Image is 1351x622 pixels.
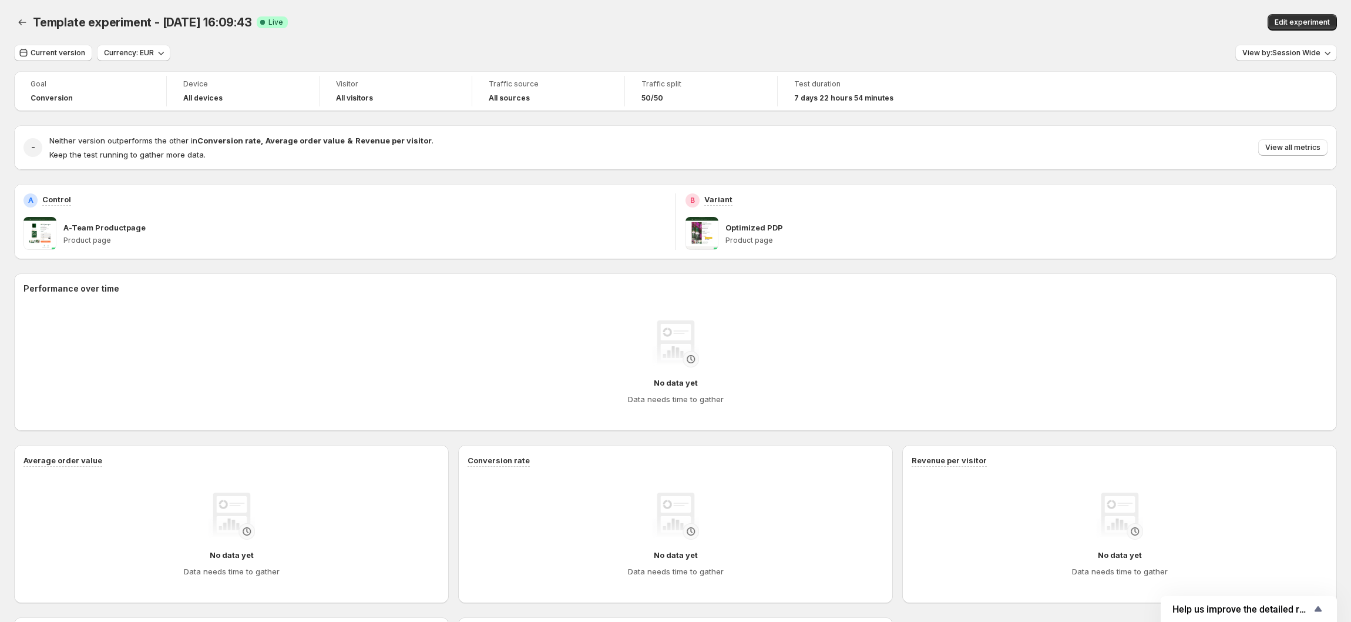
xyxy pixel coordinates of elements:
[355,136,432,145] strong: Revenue per visitor
[489,79,608,89] span: Traffic source
[266,136,345,145] strong: Average order value
[268,18,283,27] span: Live
[1268,14,1337,31] button: Edit experiment
[31,142,35,153] h2: -
[652,493,699,540] img: No data yet
[31,93,73,103] span: Conversion
[794,93,893,103] span: 7 days 22 hours 54 minutes
[49,136,433,145] span: Neither version outperforms the other in .
[628,566,724,577] h4: Data needs time to gather
[489,78,608,104] a: Traffic sourceAll sources
[183,79,303,89] span: Device
[704,193,732,205] p: Variant
[49,150,206,159] span: Keep the test running to gather more data.
[641,79,761,89] span: Traffic split
[210,549,254,561] h4: No data yet
[336,93,373,103] h4: All visitors
[1172,602,1325,616] button: Show survey - Help us improve the detailed report for A/B campaigns
[1275,18,1330,27] span: Edit experiment
[336,79,455,89] span: Visitor
[97,45,170,61] button: Currency: EUR
[31,48,85,58] span: Current version
[31,79,150,89] span: Goal
[489,93,530,103] h4: All sources
[14,45,92,61] button: Current version
[23,454,102,466] h3: Average order value
[208,493,255,540] img: No data yet
[725,236,1328,245] p: Product page
[1098,549,1142,561] h4: No data yet
[468,454,530,466] h3: Conversion rate
[652,320,699,367] img: No data yet
[1242,48,1320,58] span: View by: Session Wide
[31,78,150,104] a: GoalConversion
[794,78,914,104] a: Test duration7 days 22 hours 54 minutes
[42,193,71,205] p: Control
[63,236,666,245] p: Product page
[628,393,724,405] h4: Data needs time to gather
[912,454,987,466] h3: Revenue per visitor
[184,566,280,577] h4: Data needs time to gather
[33,15,252,29] span: Template experiment - [DATE] 16:09:43
[641,78,761,104] a: Traffic split50/50
[28,196,33,205] h2: A
[1072,566,1168,577] h4: Data needs time to gather
[690,196,695,205] h2: B
[197,136,261,145] strong: Conversion rate
[23,217,56,250] img: A-Team Productpage
[654,549,698,561] h4: No data yet
[1172,604,1311,615] span: Help us improve the detailed report for A/B campaigns
[1096,493,1143,540] img: No data yet
[347,136,353,145] strong: &
[654,377,698,389] h4: No data yet
[685,217,718,250] img: Optimized PDP
[14,14,31,31] button: Back
[23,283,1328,295] h2: Performance over time
[794,79,914,89] span: Test duration
[725,222,783,233] p: Optimized PDP
[63,222,146,233] p: A-Team Productpage
[261,136,263,145] strong: ,
[183,78,303,104] a: DeviceAll devices
[1265,143,1320,152] span: View all metrics
[336,78,455,104] a: VisitorAll visitors
[1235,45,1337,61] button: View by:Session Wide
[1258,139,1328,156] button: View all metrics
[104,48,154,58] span: Currency: EUR
[641,93,663,103] span: 50/50
[183,93,223,103] h4: All devices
